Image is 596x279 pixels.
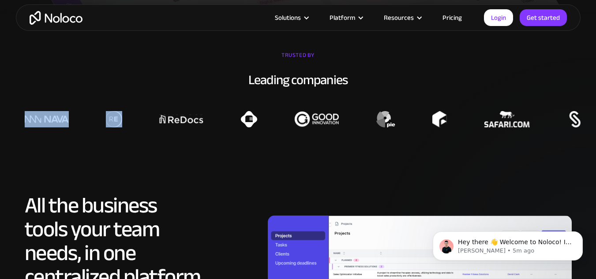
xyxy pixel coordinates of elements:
[420,213,596,275] iframe: Intercom notifications message
[384,12,414,23] div: Resources
[30,11,82,25] a: home
[319,12,373,23] div: Platform
[275,12,301,23] div: Solutions
[264,12,319,23] div: Solutions
[431,12,473,23] a: Pricing
[520,9,567,26] a: Get started
[373,12,431,23] div: Resources
[484,9,513,26] a: Login
[330,12,355,23] div: Platform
